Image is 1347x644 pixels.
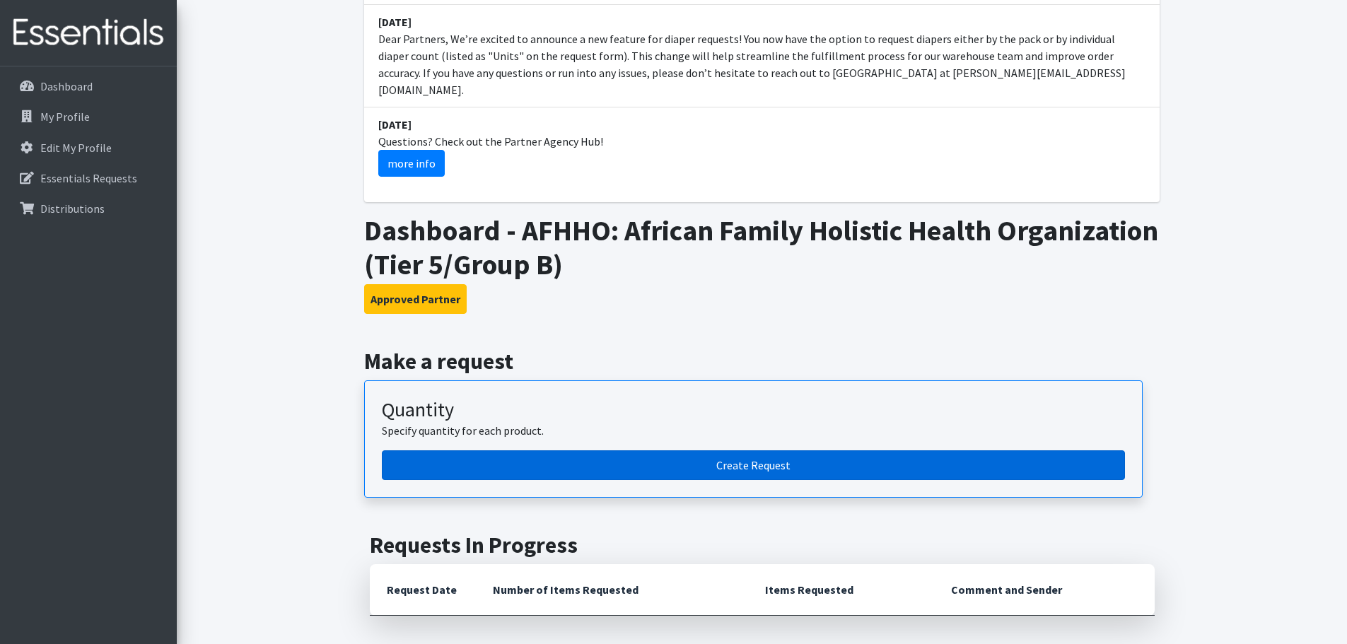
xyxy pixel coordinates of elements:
p: My Profile [40,110,90,124]
a: My Profile [6,103,171,131]
h2: Make a request [364,348,1160,375]
a: Distributions [6,194,171,223]
button: Approved Partner [364,284,467,314]
li: Questions? Check out the Partner Agency Hub! [364,107,1160,185]
a: more info [378,150,445,177]
a: Create a request by quantity [382,450,1125,480]
p: Dashboard [40,79,93,93]
strong: [DATE] [378,117,412,131]
img: HumanEssentials [6,9,171,57]
li: Dear Partners, We’re excited to announce a new feature for diaper requests! You now have the opti... [364,5,1160,107]
h2: Requests In Progress [370,532,1155,558]
th: Request Date [370,564,476,616]
h3: Quantity [382,398,1125,422]
a: Essentials Requests [6,164,171,192]
h1: Dashboard - AFHHO: African Family Holistic Health Organization (Tier 5/Group B) [364,213,1160,281]
p: Specify quantity for each product. [382,422,1125,439]
a: Dashboard [6,72,171,100]
th: Items Requested [748,564,934,616]
p: Edit My Profile [40,141,112,155]
th: Comment and Sender [934,564,1154,616]
p: Distributions [40,201,105,216]
p: Essentials Requests [40,171,137,185]
strong: [DATE] [378,15,412,29]
a: Edit My Profile [6,134,171,162]
th: Number of Items Requested [476,564,749,616]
